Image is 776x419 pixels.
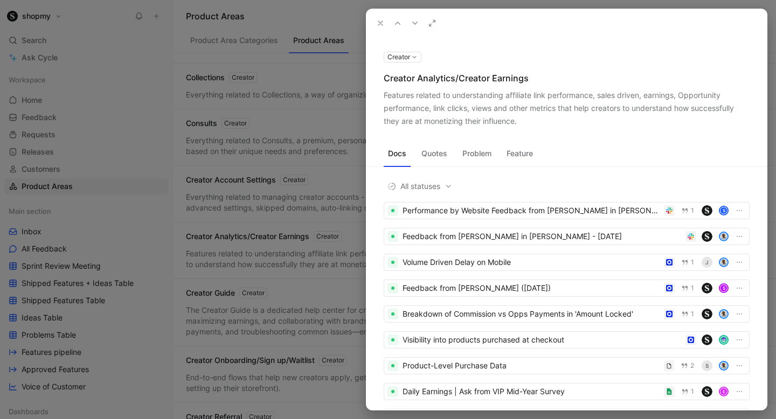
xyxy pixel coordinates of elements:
div: Volume Driven Delay on Mobile [403,256,660,269]
button: 1 [679,205,696,217]
a: Product-Level Purchase Data2Savatar [384,357,750,374]
img: avatar [720,233,727,240]
button: Feature [502,145,537,162]
span: 2 [690,362,694,369]
button: 1 [679,308,696,320]
a: Volume Driven Delay on Mobile1Javatar [384,254,750,271]
div: Performance by Website Feedback from [PERSON_NAME] in [PERSON_NAME] - [DATE] [403,204,660,217]
a: Feedback from [PERSON_NAME] ([DATE])1S [384,280,750,297]
img: a7f3d325-7d2d-4a4e-b08d-43a94bef99df.png [702,283,712,294]
a: Daily Earnings | Ask from VIP Mid-Year Survey1E [384,383,750,400]
div: J [702,257,712,268]
span: 1 [691,285,694,291]
span: 1 [691,311,694,317]
button: 2 [678,360,696,372]
div: S [702,360,712,371]
img: a7f3d325-7d2d-4a4e-b08d-43a94bef99df.png [702,205,712,216]
div: Creator Analytics/Creator Earnings [384,72,750,85]
button: 1 [679,386,696,397]
img: a7f3d325-7d2d-4a4e-b08d-43a94bef99df.png [702,334,712,345]
div: Feedback from [PERSON_NAME] in [PERSON_NAME] - [DATE] [403,230,681,243]
span: 1 [691,207,694,214]
div: S [720,284,727,292]
button: Docs [384,145,411,162]
span: 1 [691,388,694,395]
a: Performance by Website Feedback from [PERSON_NAME] in [PERSON_NAME] - [DATE]1S [384,202,750,219]
a: Visibility into products purchased at checkoutavatar [384,331,750,348]
div: Feedback from [PERSON_NAME] ([DATE]) [403,282,660,295]
button: Creator [384,52,421,62]
a: Breakdown of Commission vs Opps Payments in 'Amount Locked'1avatar [384,305,750,323]
div: Product-Level Purchase Data [403,359,660,372]
div: S [720,207,727,214]
img: avatar [720,259,727,266]
button: 1 [679,256,696,268]
img: avatar [720,362,727,369]
img: avatar [720,310,727,318]
div: E [720,388,727,395]
div: Visibility into products purchased at checkout [403,333,681,346]
img: a7f3d325-7d2d-4a4e-b08d-43a94bef99df.png [702,309,712,319]
div: Features related to understanding affiliate link performance, sales driven, earnings, Opportunity... [384,89,750,128]
span: 1 [691,259,694,266]
button: Problem [458,145,496,162]
div: Breakdown of Commission vs Opps Payments in 'Amount Locked' [403,308,660,320]
div: Daily Earnings | Ask from VIP Mid-Year Survey [403,385,660,398]
a: Feedback from [PERSON_NAME] in [PERSON_NAME] - [DATE]avatar [384,228,750,245]
img: a7f3d325-7d2d-4a4e-b08d-43a94bef99df.png [702,231,712,242]
button: 1 [679,282,696,294]
button: All statuses [384,179,456,193]
button: Quotes [417,145,452,162]
img: avatar [720,336,727,344]
img: a7f3d325-7d2d-4a4e-b08d-43a94bef99df.png [702,386,712,397]
span: All statuses [387,180,452,193]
